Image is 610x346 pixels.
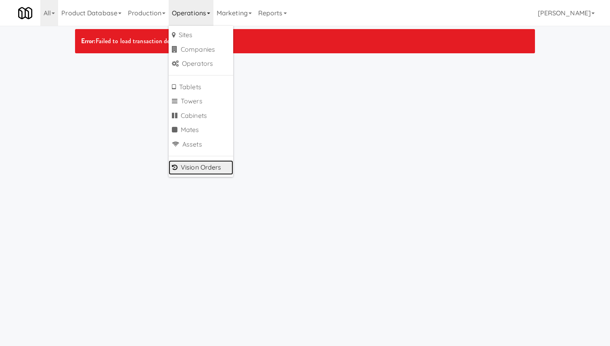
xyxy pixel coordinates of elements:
[81,36,96,46] strong: Error:
[18,6,32,20] img: Micromart
[169,80,233,94] a: Tablets
[169,94,233,109] a: Towers
[169,160,233,175] a: Vision Orders
[169,57,233,71] a: Operators
[169,137,233,152] a: Assets
[169,28,233,42] a: Sites
[169,42,233,57] a: Companies
[169,123,233,137] a: Mates
[75,29,535,53] div: Failed to load transaction details
[169,109,233,123] a: Cabinets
